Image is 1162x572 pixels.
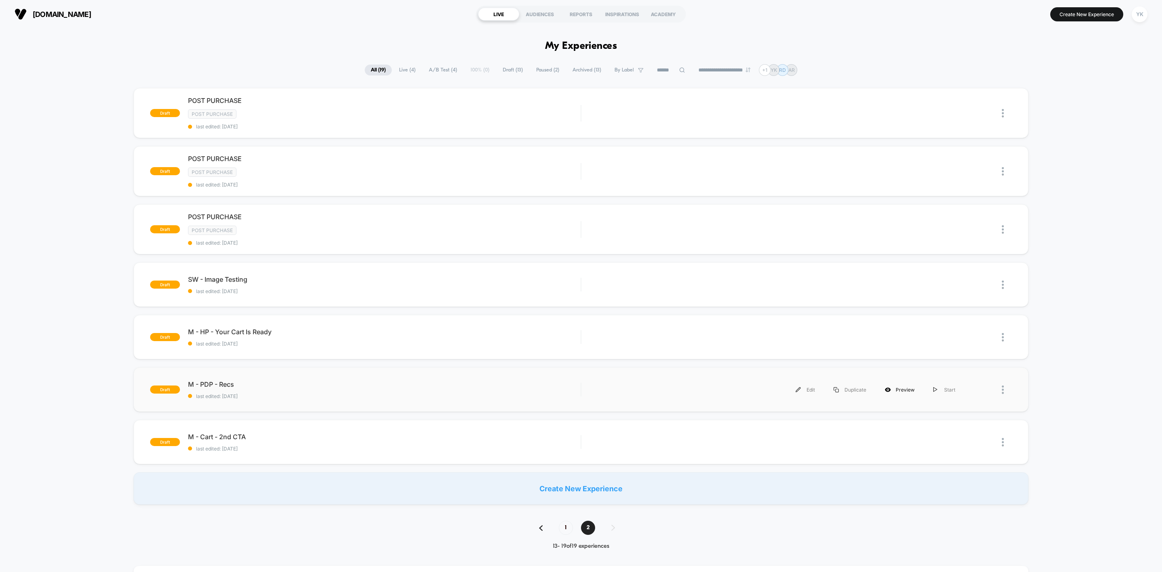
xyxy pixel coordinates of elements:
div: REPORTS [560,8,602,21]
p: RD [779,67,786,73]
span: draft [150,438,180,446]
span: last edited: [DATE] [188,182,581,188]
img: close [1002,281,1004,289]
span: last edited: [DATE] [188,393,581,399]
span: draft [150,167,180,175]
span: Paused ( 2 ) [530,65,565,75]
span: draft [150,225,180,233]
img: close [1002,225,1004,234]
span: last edited: [DATE] [188,288,581,294]
span: A/B Test ( 4 ) [423,65,463,75]
span: Post Purchase [188,226,236,235]
span: M - HP - Your Cart Is Ready [188,328,581,336]
span: last edited: [DATE] [188,446,581,452]
span: 1 [559,521,573,535]
span: Archived ( 13 ) [566,65,607,75]
p: AR [788,67,795,73]
img: menu [834,387,839,392]
div: YK [1132,6,1147,22]
div: AUDIENCES [519,8,560,21]
span: last edited: [DATE] [188,124,581,130]
p: YK [771,67,777,73]
img: menu [933,387,937,392]
button: [DOMAIN_NAME] [12,8,94,21]
button: Create New Experience [1050,7,1123,21]
span: M - PDP - Recs [188,380,581,388]
span: last edited: [DATE] [188,341,581,347]
span: draft [150,109,180,117]
span: draft [150,386,180,394]
span: By Label [614,67,634,73]
span: M - Cart - 2nd CTA [188,433,581,441]
img: pagination back [539,525,543,531]
h1: My Experiences [545,40,617,52]
div: Create New Experience [134,472,1028,505]
span: Live ( 4 ) [393,65,422,75]
div: ACADEMY [643,8,684,21]
img: close [1002,167,1004,176]
img: close [1002,333,1004,342]
span: [DOMAIN_NAME] [33,10,91,19]
div: Duplicate [824,381,876,399]
div: Start [924,381,965,399]
span: POST PURCHASE [188,96,581,105]
span: draft [150,281,180,289]
span: last edited: [DATE] [188,240,581,246]
img: close [1002,386,1004,394]
div: Edit [786,381,824,399]
img: end [746,67,750,72]
span: SW - Image Testing [188,275,581,283]
img: close [1002,109,1004,117]
span: 2 [581,521,595,535]
button: YK [1129,6,1150,23]
img: close [1002,438,1004,446]
span: draft [150,333,180,341]
div: 13 - 19 of 19 experiences [531,543,631,550]
span: All ( 19 ) [365,65,392,75]
div: + 1 [759,64,771,76]
img: Visually logo [15,8,27,20]
img: menu [796,387,801,392]
span: POST PURCHASE [188,155,581,163]
span: POST PURCHASE [188,213,581,221]
span: Post Purchase [188,109,236,119]
div: Preview [876,381,924,399]
div: LIVE [478,8,519,21]
span: Draft ( 13 ) [497,65,529,75]
div: INSPIRATIONS [602,8,643,21]
span: Post Purchase [188,168,236,177]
